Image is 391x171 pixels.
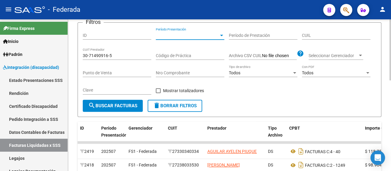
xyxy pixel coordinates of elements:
[379,6,386,13] mat-icon: person
[297,160,305,170] i: Descargar documento
[80,126,84,131] span: ID
[48,3,80,16] span: - Federada
[297,50,304,57] mat-icon: help
[153,103,197,108] span: Borrar Filtros
[266,122,287,148] datatable-header-cell: Tipo Archivo
[3,51,22,58] span: Padrón
[83,100,143,112] button: Buscar Facturas
[268,126,282,137] span: Tipo Archivo
[302,70,313,75] span: Todos
[153,102,160,109] mat-icon: delete
[207,126,226,131] span: Prestador
[370,150,385,165] div: Open Intercom Messenger
[297,147,305,156] i: Descargar documento
[3,64,59,71] span: Integración (discapacidad)
[289,147,360,156] div: 4 - 40
[80,148,96,155] div: 2419
[168,148,202,155] div: 27330340334
[156,33,219,38] span: Período Presentación
[305,149,330,154] span: FACTURAS C:
[3,38,18,45] span: Inicio
[168,162,202,169] div: 27238033530
[365,163,387,167] span: $ 98.964,88
[129,163,157,167] span: FS1 - Federada
[101,163,116,167] span: 202507
[163,87,204,94] span: Mostrar totalizadores
[78,122,99,148] datatable-header-cell: ID
[3,25,35,32] span: Firma Express
[305,163,330,168] span: FACTURAS C:
[229,53,262,58] span: Archivo CSV CUIL
[83,18,104,26] h3: Filtros
[80,162,96,169] div: 2418
[101,149,116,154] span: 202507
[126,122,165,148] datatable-header-cell: Gerenciador
[268,163,273,167] span: DS
[205,122,266,148] datatable-header-cell: Prestador
[268,149,273,154] span: DS
[129,149,157,154] span: FS1 - Federada
[207,149,257,154] span: AGUILAR AYELEN PIUQUE
[287,122,363,148] datatable-header-cell: CPBT
[88,103,137,108] span: Buscar Facturas
[101,126,127,137] span: Período Presentación
[88,102,95,109] mat-icon: search
[207,163,240,167] span: [PERSON_NAME]
[229,70,240,75] span: Todos
[262,53,297,59] input: Archivo CSV CUIL
[5,6,12,13] mat-icon: menu
[309,53,358,58] span: Seleccionar Gerenciador
[129,126,152,131] span: Gerenciador
[165,122,205,148] datatable-header-cell: CUIT
[168,126,177,131] span: CUIT
[365,149,390,154] span: $ 118.757,84
[99,122,126,148] datatable-header-cell: Período Presentación
[148,100,202,112] button: Borrar Filtros
[289,160,360,170] div: 2 - 1249
[289,126,300,131] span: CPBT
